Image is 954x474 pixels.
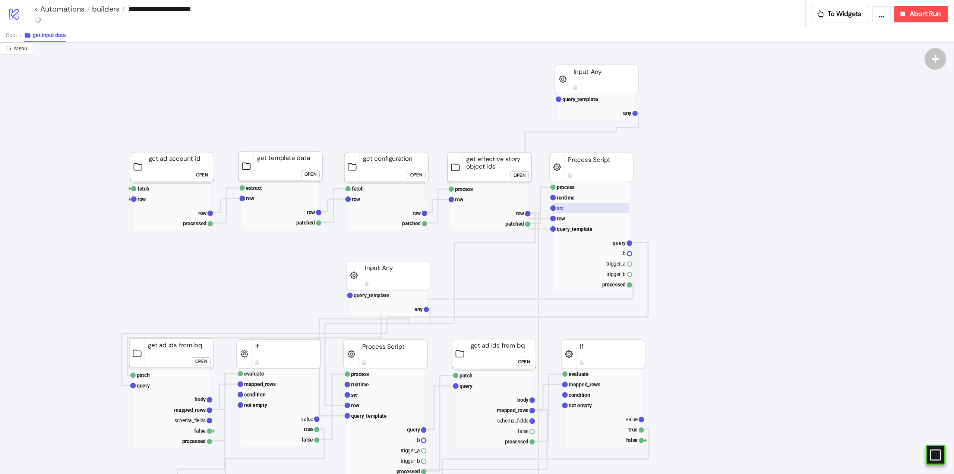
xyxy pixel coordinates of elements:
[626,416,638,422] text: value
[414,306,423,312] text: any
[459,383,473,389] text: query
[497,418,528,424] text: schema_fields
[90,4,120,14] span: builders
[407,171,426,179] button: Open
[301,416,313,422] text: value
[872,6,891,22] button: ...
[812,6,869,22] button: To Widgets
[354,292,389,298] text: query_template
[910,10,941,18] span: Abort Run
[557,184,575,190] text: process
[246,195,255,201] text: row
[455,186,473,192] text: process
[417,437,420,443] text: b
[138,196,146,202] text: row
[569,382,600,387] text: mapped_rows
[244,381,276,387] text: mapped_rows
[557,205,563,211] text: src
[138,186,149,192] text: fetch
[623,110,632,116] text: any
[516,210,524,216] text: row
[192,357,211,365] button: Open
[557,216,565,222] text: row
[196,170,208,179] div: Open
[407,427,420,433] text: query
[514,171,525,179] div: Open
[828,10,862,18] span: To Widgets
[33,32,66,38] span: get input data
[137,383,150,389] text: query
[569,402,592,408] text: not empty
[137,372,150,378] text: patch
[34,5,90,13] a: < Automations
[515,358,533,366] button: Open
[6,28,24,42] button: Root
[413,210,421,216] text: row
[351,392,358,398] text: src
[301,170,320,178] button: Open
[174,417,206,423] text: schema_fields
[244,392,266,398] text: condition
[569,392,590,398] text: condition
[195,396,206,402] text: body
[174,407,206,413] text: mapped_rows
[613,240,626,246] text: query
[246,185,262,191] text: extract
[24,28,66,42] button: get input data
[562,96,598,102] text: query_template
[623,250,626,256] text: b
[193,171,211,179] button: Open
[518,357,530,366] div: Open
[14,45,27,51] span: Menu
[352,186,364,192] text: fetch
[244,371,264,377] text: evaluate
[195,357,207,365] div: Open
[6,45,11,51] span: radius-bottomright
[517,397,529,403] text: body
[894,6,948,22] button: Abort Run
[497,407,528,413] text: mapped_rows
[307,209,315,215] text: row
[351,371,369,377] text: process
[459,373,473,379] text: patch
[198,210,207,216] text: row
[557,226,593,232] text: query_template
[557,195,575,201] text: runtime
[455,197,464,203] text: row
[244,402,268,408] text: not empty
[410,170,422,179] div: Open
[352,196,360,202] text: row
[90,5,125,13] a: builders
[351,413,387,419] text: query_template
[6,32,17,38] span: Root
[569,371,589,377] text: evaluate
[351,402,360,408] text: row
[304,170,316,178] div: Open
[351,382,369,387] text: runtime
[510,171,529,179] button: Open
